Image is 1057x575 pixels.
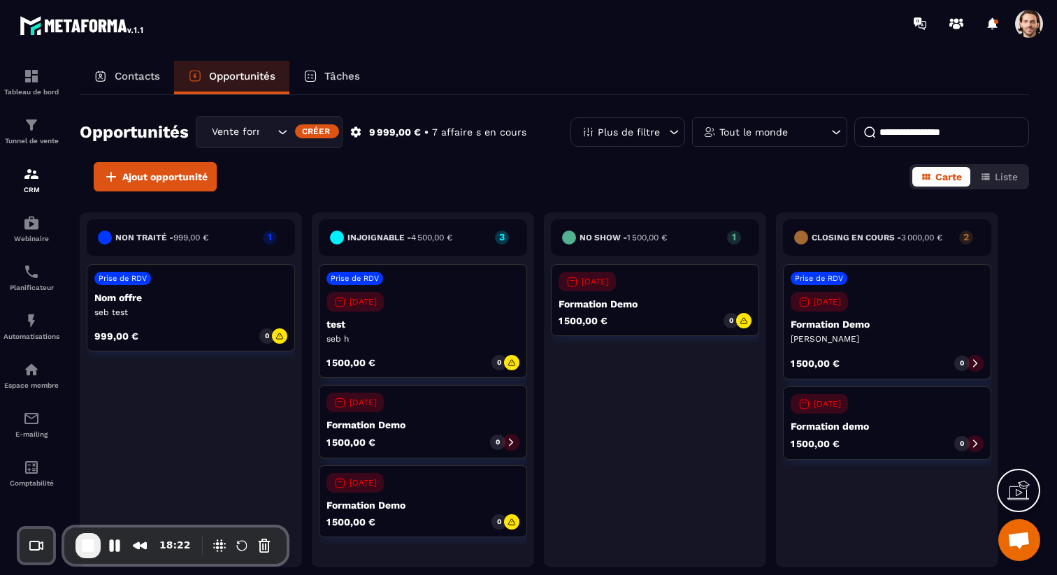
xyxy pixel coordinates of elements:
p: Formation Demo [791,319,984,330]
p: 1 500,00 € [326,358,375,367]
p: CRM [3,186,59,194]
p: 0 [729,316,733,326]
p: [DATE] [582,277,609,286]
img: automations [23,361,40,378]
p: [DATE] [350,398,377,407]
p: Planificateur [3,284,59,291]
p: seb test [94,307,287,318]
img: formation [23,166,40,182]
button: Ajout opportunité [94,162,217,191]
p: 0 [265,331,269,341]
p: 0 [496,437,500,447]
button: Liste [972,167,1026,187]
p: Webinaire [3,235,59,242]
p: 9 999,00 € [369,126,421,139]
div: Search for option [196,116,343,148]
a: automationsautomationsWebinaire [3,204,59,253]
p: Formation Demo [559,298,752,310]
a: automationsautomationsEspace membre [3,351,59,400]
button: Carte [912,167,970,187]
p: Prise de RDV [331,274,379,283]
a: Contacts [80,61,174,94]
p: 999,00 € [94,331,138,341]
p: Automatisations [3,333,59,340]
img: logo [20,13,145,38]
img: accountant [23,459,40,476]
p: 1 [727,232,741,242]
img: formation [23,68,40,85]
span: Liste [995,171,1018,182]
p: 1 500,00 € [791,358,840,368]
a: accountantaccountantComptabilité [3,449,59,497]
p: Tâches [324,70,360,82]
p: 7 affaire s en cours [432,126,526,139]
p: [PERSON_NAME] [791,333,984,344]
span: 999,00 € [173,233,208,242]
p: 1 500,00 € [559,316,607,326]
p: Plus de filtre [598,127,660,137]
img: formation [23,117,40,133]
span: Ajout opportunité [122,170,208,184]
input: Search for option [260,124,274,140]
div: Créer [295,124,339,138]
h6: Closing en cours - [812,233,942,242]
a: automationsautomationsAutomatisations [3,302,59,351]
p: 1 [263,232,277,242]
p: Formation Demo [326,419,519,430]
p: Espace membre [3,381,59,389]
h6: injoignable - [347,233,452,242]
p: Nom offre [94,292,287,303]
p: Comptabilité [3,479,59,487]
p: Contacts [115,70,160,82]
p: Formation Demo [326,500,519,511]
span: 1 500,00 € [627,233,667,242]
p: 1 500,00 € [326,437,375,447]
a: formationformationTunnel de vente [3,106,59,155]
img: automations [23,214,40,231]
p: [DATE] [814,399,841,409]
a: formationformationCRM [3,155,59,204]
p: 2 [959,232,973,242]
p: [DATE] [350,478,377,488]
h6: No show - [580,233,667,242]
span: 3 000,00 € [901,233,942,242]
p: 1 500,00 € [326,517,375,527]
a: Opportunités [174,61,289,94]
p: Prise de RDV [99,274,147,283]
a: schedulerschedulerPlanificateur [3,253,59,302]
p: Formation demo [791,421,984,432]
img: scheduler [23,263,40,280]
span: 4 500,00 € [411,233,452,242]
p: 0 [497,517,501,527]
h6: Non traité - [115,233,208,242]
p: [DATE] [814,297,841,307]
p: 0 [497,358,501,367]
p: E-mailing [3,430,59,438]
span: Vente formation Demo [208,124,260,140]
a: emailemailE-mailing [3,400,59,449]
h2: Opportunités [80,118,189,146]
p: seb h [326,333,519,344]
img: automations [23,312,40,329]
p: test [326,319,519,330]
img: email [23,410,40,427]
p: Tunnel de vente [3,137,59,145]
span: Carte [935,171,962,182]
a: Tâches [289,61,374,94]
p: 3 [495,232,509,242]
a: Ouvrir le chat [998,519,1040,561]
p: Tableau de bord [3,88,59,96]
p: 0 [960,358,964,368]
p: Opportunités [209,70,275,82]
p: Prise de RDV [795,274,843,283]
p: [DATE] [350,297,377,307]
a: formationformationTableau de bord [3,57,59,106]
p: • [424,126,429,139]
p: 1 500,00 € [791,439,840,449]
p: 0 [960,439,964,449]
p: Tout le monde [719,127,788,137]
